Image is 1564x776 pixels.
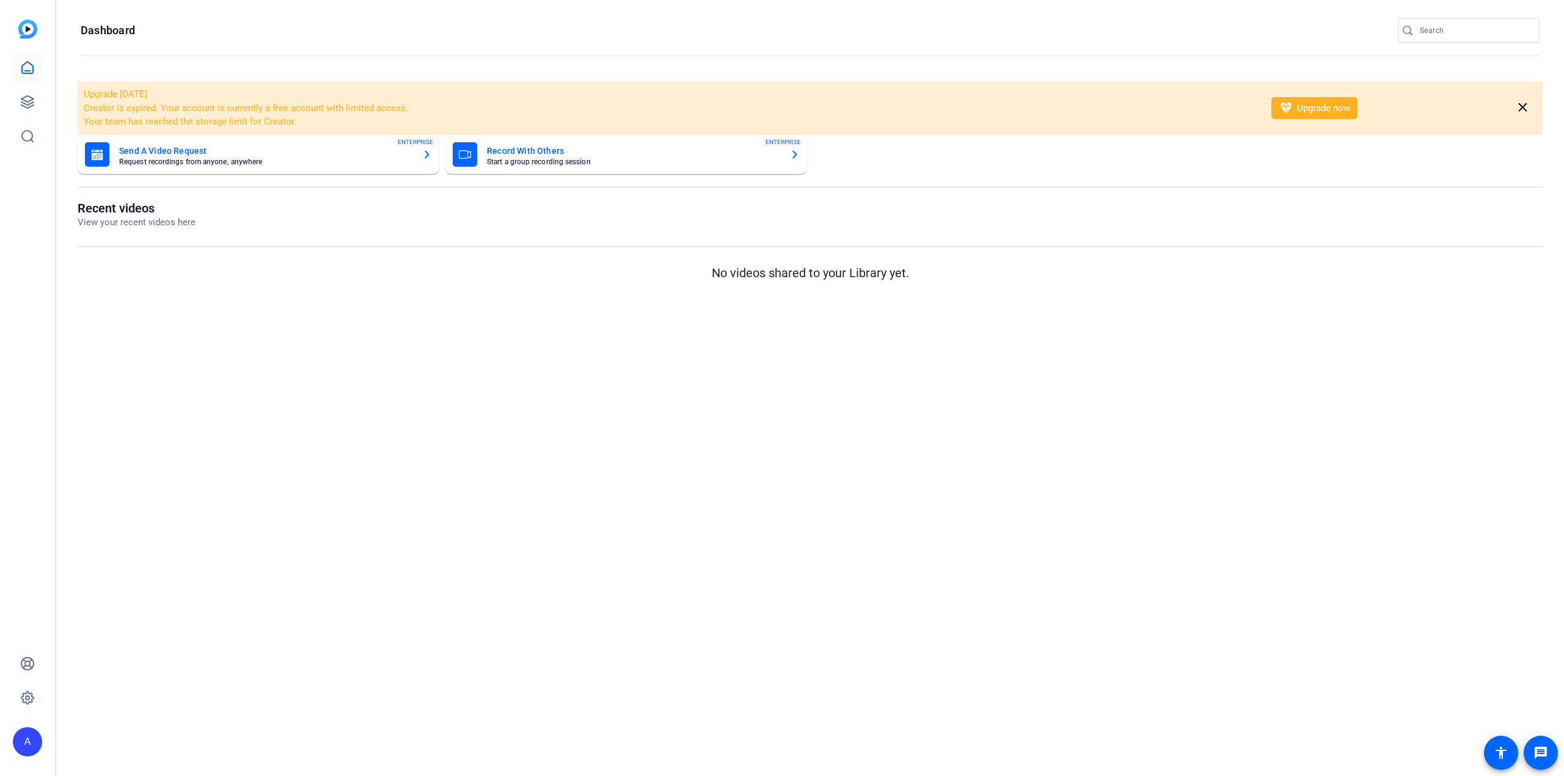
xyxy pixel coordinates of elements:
[78,135,439,174] button: Send A Video RequestRequest recordings from anyone, anywhereENTERPRISE
[84,89,147,100] span: Upgrade [DATE]
[1271,97,1358,119] button: Upgrade now
[78,264,1543,282] p: No videos shared to your Library yet.
[18,20,37,38] img: blue-gradient.svg
[487,158,780,165] mat-card-subtitle: Start a group recording session
[487,143,780,158] mat-card-title: Record With Others
[81,23,135,38] h1: Dashboard
[78,216,195,230] p: View your recent videos here
[445,135,807,174] button: Record With OthersStart a group recording sessionENTERPRISE
[78,201,195,216] h1: Recent videos
[1279,101,1293,115] mat-icon: diamond
[13,727,42,756] div: A
[1515,100,1530,115] mat-icon: close
[1420,23,1530,38] input: Search
[119,143,412,158] mat-card-title: Send A Video Request
[766,137,801,147] span: ENTERPRISE
[398,137,433,147] span: ENTERPRISE
[1533,745,1548,760] mat-icon: message
[84,115,1255,129] li: Your team has reached the storage limit for Creator.
[119,158,412,165] mat-card-subtitle: Request recordings from anyone, anywhere
[84,101,1255,115] li: Creator is expired. Your account is currently a free account with limited access.
[1494,745,1508,760] mat-icon: accessibility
